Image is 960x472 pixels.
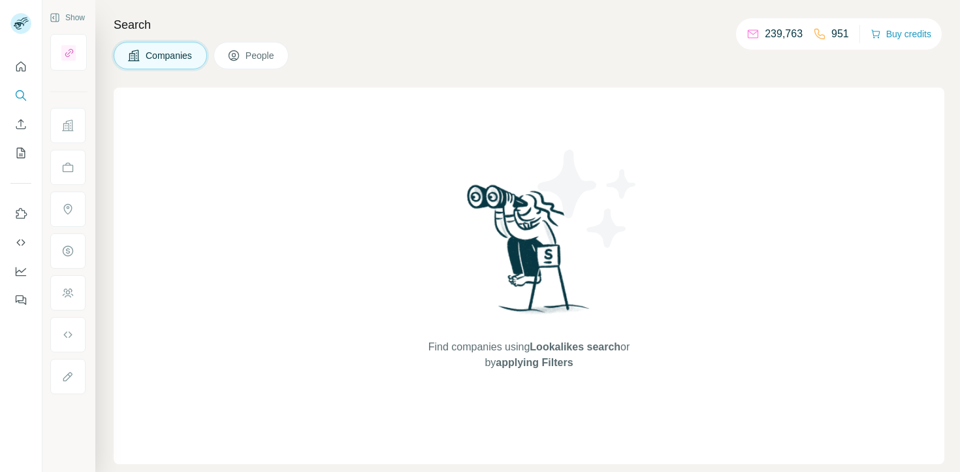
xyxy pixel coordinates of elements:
button: Enrich CSV [10,112,31,136]
button: Quick start [10,55,31,78]
button: Show [40,8,94,27]
p: 239,763 [765,26,803,42]
h4: Search [114,16,944,34]
span: People [246,49,276,62]
span: Companies [146,49,193,62]
button: Use Surfe API [10,231,31,254]
button: Search [10,84,31,107]
img: Surfe Illustration - Stars [529,140,647,258]
img: Surfe Illustration - Woman searching with binoculars [461,181,597,327]
span: Lookalikes search [530,341,620,352]
button: Dashboard [10,260,31,283]
button: Feedback [10,288,31,312]
span: Find companies using or by [424,339,633,371]
button: Buy credits [871,25,931,43]
button: My lists [10,141,31,165]
button: Use Surfe on LinkedIn [10,202,31,226]
p: 951 [831,26,849,42]
span: applying Filters [496,357,573,368]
